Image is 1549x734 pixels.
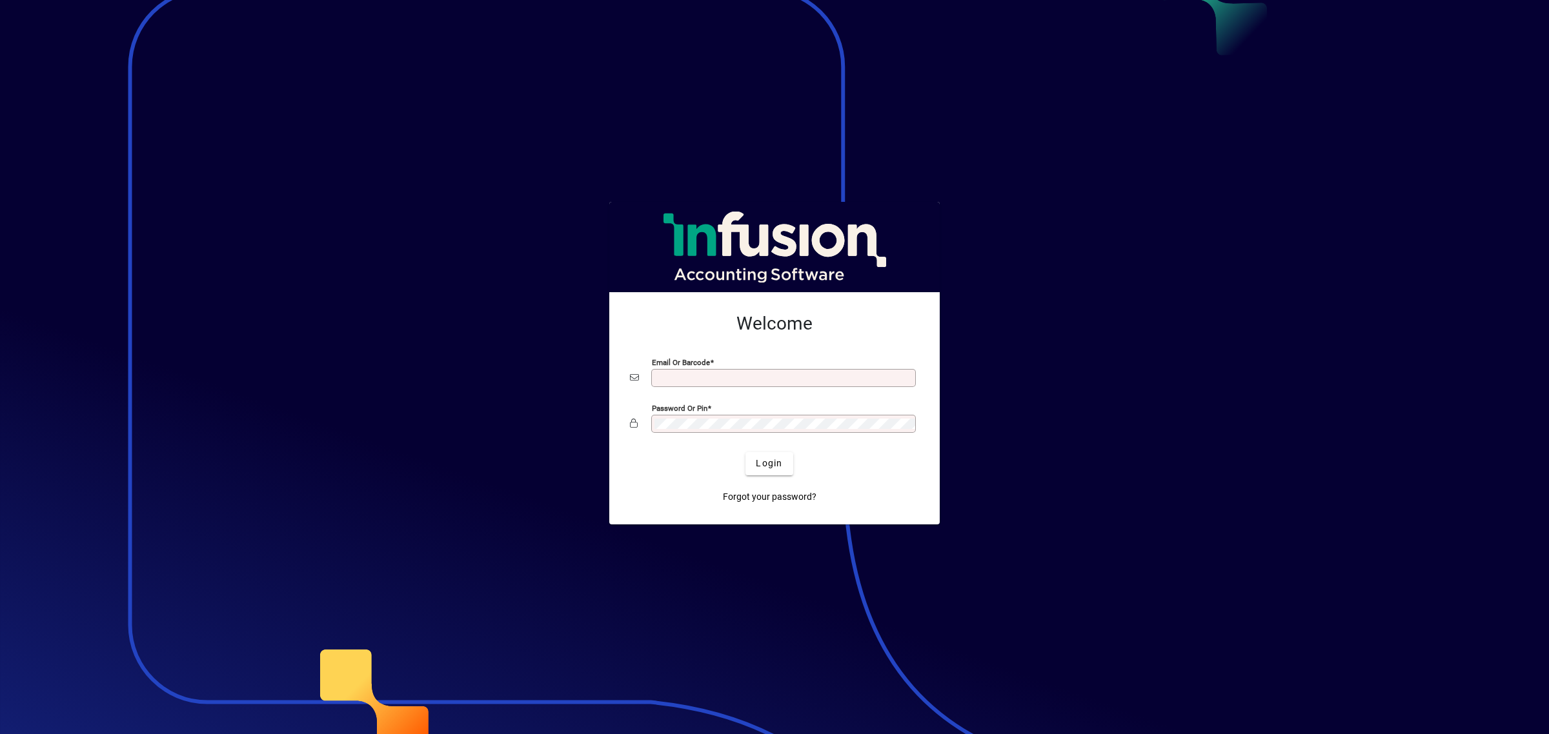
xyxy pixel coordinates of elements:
span: Login [756,457,782,470]
button: Login [745,452,793,475]
mat-label: Email or Barcode [652,357,710,366]
a: Forgot your password? [718,486,822,509]
h2: Welcome [630,313,919,335]
mat-label: Password or Pin [652,403,707,412]
span: Forgot your password? [723,490,816,504]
